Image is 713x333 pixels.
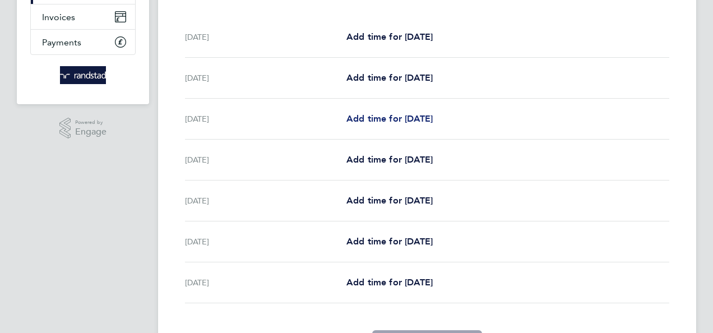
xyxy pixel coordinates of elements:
img: randstad-logo-retina.png [60,66,107,84]
a: Add time for [DATE] [346,194,433,207]
div: [DATE] [185,194,346,207]
span: Add time for [DATE] [346,195,433,206]
span: Add time for [DATE] [346,113,433,124]
a: Add time for [DATE] [346,30,433,44]
a: Payments [31,30,135,54]
span: Add time for [DATE] [346,31,433,42]
a: Powered byEngage [59,118,107,139]
a: Go to home page [30,66,136,84]
span: Add time for [DATE] [346,277,433,288]
span: Invoices [42,12,75,22]
div: [DATE] [185,235,346,248]
div: [DATE] [185,276,346,289]
span: Add time for [DATE] [346,236,433,247]
span: Payments [42,37,81,48]
a: Add time for [DATE] [346,235,433,248]
div: [DATE] [185,112,346,126]
span: Engage [75,127,107,137]
div: [DATE] [185,153,346,166]
a: Add time for [DATE] [346,276,433,289]
div: [DATE] [185,71,346,85]
span: Add time for [DATE] [346,72,433,83]
a: Invoices [31,4,135,29]
a: Add time for [DATE] [346,71,433,85]
span: Powered by [75,118,107,127]
a: Add time for [DATE] [346,112,433,126]
span: Add time for [DATE] [346,154,433,165]
div: [DATE] [185,30,346,44]
a: Add time for [DATE] [346,153,433,166]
